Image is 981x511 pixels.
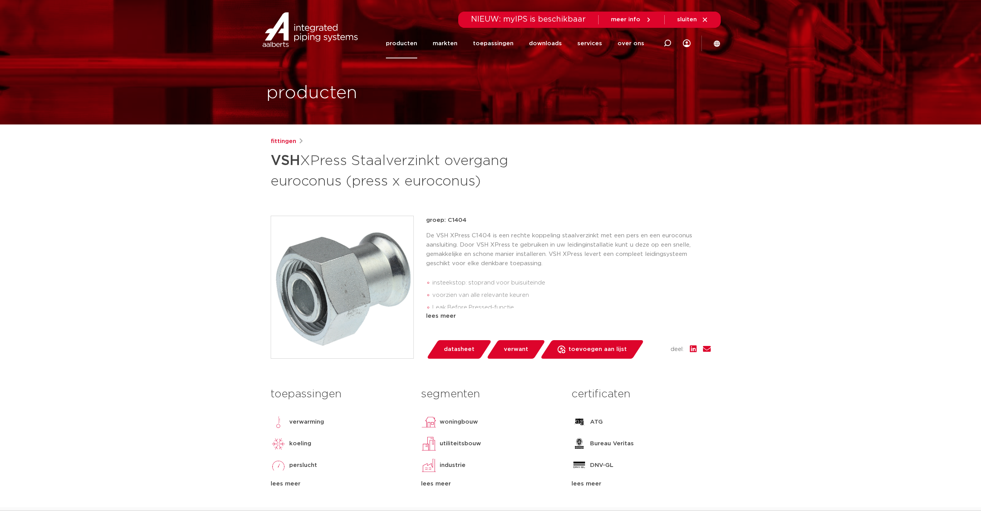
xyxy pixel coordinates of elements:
div: lees meer [426,312,711,321]
img: verwarming [271,414,286,430]
p: perslucht [289,461,317,470]
span: meer info [611,17,640,22]
p: industrie [440,461,466,470]
h1: XPress Staalverzinkt overgang euroconus (press x euroconus) [271,149,561,191]
li: voorzien van alle relevante keuren [432,289,711,301]
div: lees meer [271,479,409,489]
p: verwarming [289,417,324,427]
a: fittingen [271,137,296,146]
span: sluiten [677,17,697,22]
p: DNV-GL [590,461,613,470]
h3: segmenten [421,387,560,402]
img: perslucht [271,458,286,473]
div: lees meer [421,479,560,489]
p: groep: C1404 [426,216,711,225]
a: sluiten [677,16,708,23]
span: NIEUW: myIPS is beschikbaar [471,15,586,23]
p: woningbouw [440,417,478,427]
span: deel: [670,345,684,354]
p: koeling [289,439,311,448]
a: verwant [486,340,546,359]
img: Bureau Veritas [572,436,587,451]
img: DNV-GL [572,458,587,473]
a: toepassingen [473,29,514,58]
h3: certificaten [572,387,710,402]
img: industrie [421,458,437,473]
img: utiliteitsbouw [421,436,437,451]
h3: toepassingen [271,387,409,402]
span: datasheet [444,343,474,356]
strong: VSH [271,154,300,168]
span: toevoegen aan lijst [568,343,627,356]
img: koeling [271,436,286,451]
div: lees meer [572,479,710,489]
a: services [577,29,602,58]
img: Product Image for VSH XPress Staalverzinkt overgang euroconus (press x euroconus) [271,216,413,358]
nav: Menu [386,29,644,58]
li: Leak Before Pressed-functie [432,301,711,314]
a: datasheet [426,340,492,359]
a: markten [433,29,457,58]
p: utiliteitsbouw [440,439,481,448]
p: ATG [590,417,603,427]
img: ATG [572,414,587,430]
h1: producten [266,81,357,106]
p: Bureau Veritas [590,439,634,448]
p: De VSH XPress C1404 is een rechte koppeling staalverzinkt met een pers en een euroconus aansluiti... [426,231,711,268]
a: meer info [611,16,652,23]
a: downloads [529,29,562,58]
a: over ons [618,29,644,58]
img: woningbouw [421,414,437,430]
a: producten [386,29,417,58]
span: verwant [504,343,528,356]
li: insteekstop: stoprand voor buisuiteinde [432,277,711,289]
